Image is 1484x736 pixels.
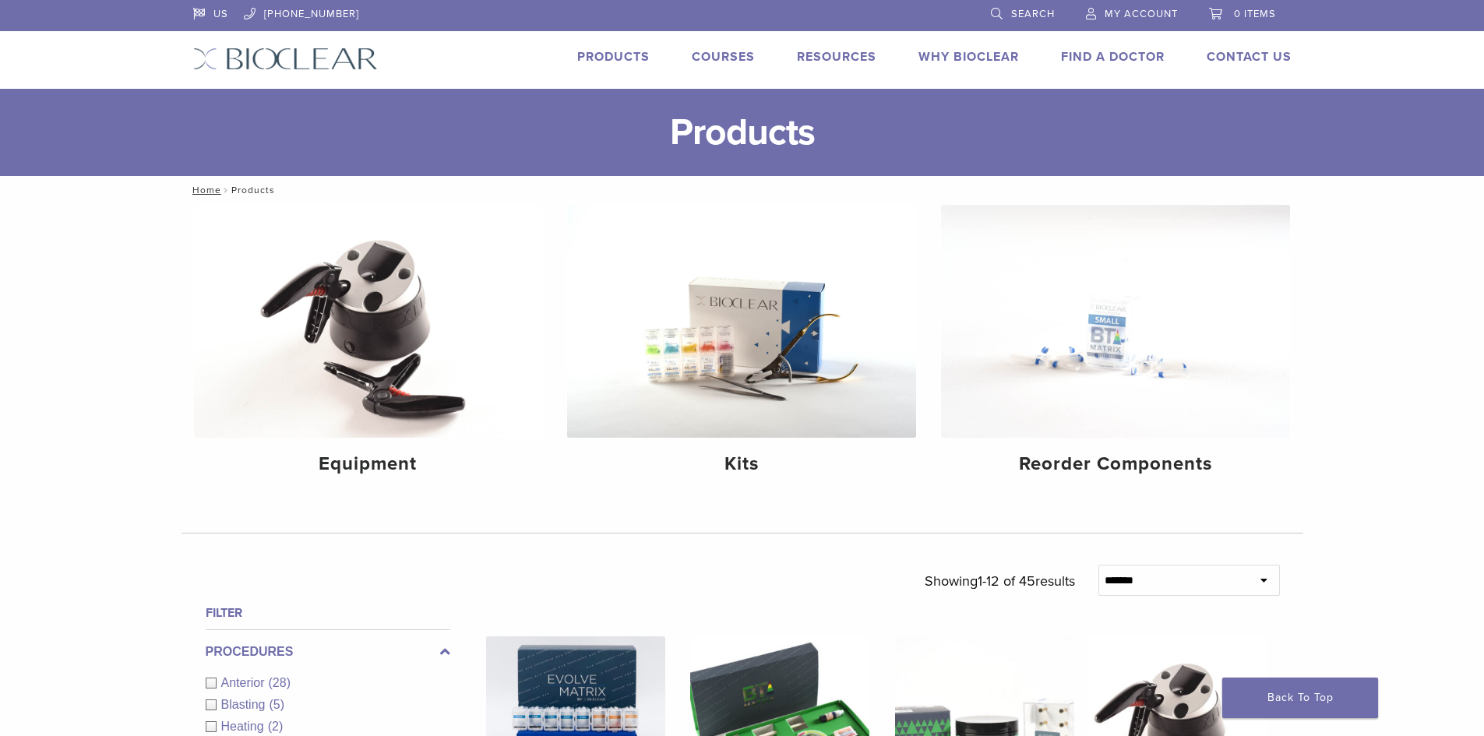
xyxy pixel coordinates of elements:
h4: Kits [580,450,904,478]
a: Contact Us [1207,49,1292,65]
span: Blasting [221,698,270,711]
a: Kits [567,205,916,488]
h4: Reorder Components [953,450,1278,478]
span: 1-12 of 45 [978,572,1035,590]
h4: Equipment [206,450,531,478]
span: (5) [269,698,284,711]
a: Equipment [194,205,543,488]
a: Reorder Components [941,205,1290,488]
a: Why Bioclear [918,49,1019,65]
span: (2) [268,720,284,733]
label: Procedures [206,643,450,661]
p: Showing results [925,565,1075,597]
span: / [221,186,231,194]
span: My Account [1105,8,1178,20]
a: Resources [797,49,876,65]
a: Home [188,185,221,195]
a: Find A Doctor [1061,49,1165,65]
img: Bioclear [193,48,378,70]
span: Heating [221,720,268,733]
img: Kits [567,205,916,438]
span: Anterior [221,676,269,689]
img: Reorder Components [941,205,1290,438]
a: Courses [692,49,755,65]
a: Products [577,49,650,65]
img: Equipment [194,205,543,438]
span: (28) [269,676,291,689]
span: Search [1011,8,1055,20]
a: Back To Top [1222,678,1378,718]
nav: Products [182,176,1303,204]
h4: Filter [206,604,450,622]
span: 0 items [1234,8,1276,20]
